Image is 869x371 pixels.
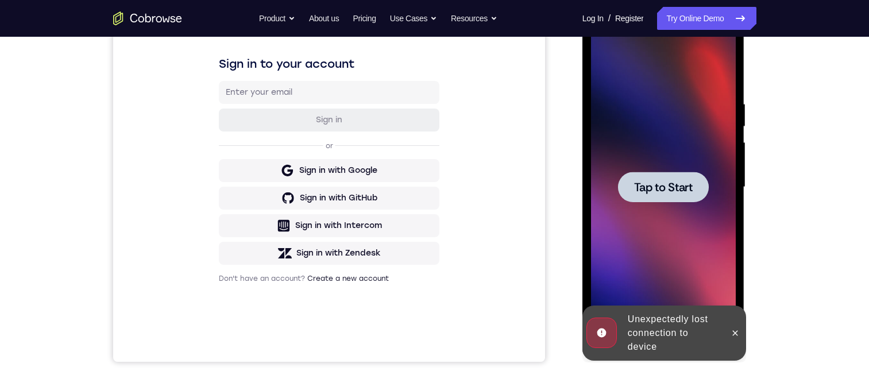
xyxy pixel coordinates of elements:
a: Create a new account [194,297,276,306]
div: Sign in with GitHub [187,215,264,227]
div: Sign in with Intercom [182,243,269,254]
span: / [608,11,611,25]
a: Go to the home page [113,11,182,25]
button: Sign in with GitHub [106,210,326,233]
div: Sign in with Zendesk [183,270,268,282]
button: Sign in with Intercom [106,237,326,260]
a: Register [615,7,643,30]
button: Sign in with Zendesk [106,265,326,288]
a: Log In [582,7,604,30]
button: Use Cases [390,7,437,30]
button: Product [259,7,295,30]
p: Don't have an account? [106,297,326,306]
div: Unexpectedly lost connection to device [41,290,141,341]
a: Pricing [353,7,376,30]
span: Tap to Start [52,164,110,175]
a: About us [309,7,339,30]
a: Try Online Demo [657,7,756,30]
div: Sign in with Google [186,188,264,199]
button: Sign in with Google [106,182,326,205]
button: Tap to Start [36,154,126,184]
button: Resources [451,7,497,30]
p: or [210,164,222,173]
